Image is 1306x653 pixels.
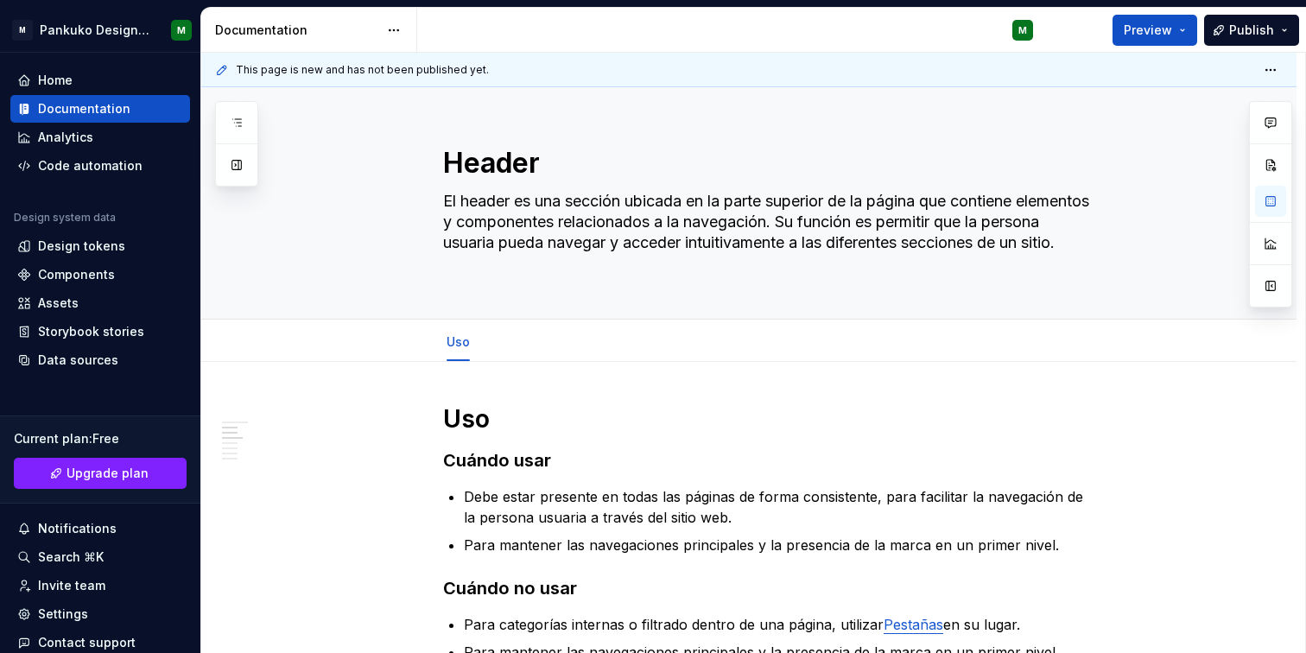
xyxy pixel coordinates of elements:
[440,187,1093,277] textarea: El header es una sección ubicada en la parte superior de la página que contiene elementos y compo...
[10,95,190,123] a: Documentation
[447,334,470,349] a: Uso
[38,100,130,117] div: Documentation
[1124,22,1172,39] span: Preview
[10,572,190,599] a: Invite team
[10,318,190,346] a: Storybook stories
[10,232,190,260] a: Design tokens
[38,634,136,651] div: Contact support
[215,22,378,39] div: Documentation
[10,67,190,94] a: Home
[40,22,150,39] div: Pankuko Design System
[67,465,149,482] span: Upgrade plan
[38,238,125,255] div: Design tokens
[10,261,190,288] a: Components
[464,535,1096,555] p: Para mantener las navegaciones principales y la presencia de la marca en un primer nivel.
[10,600,190,628] a: Settings
[38,72,73,89] div: Home
[38,352,118,369] div: Data sources
[14,430,187,447] div: Current plan : Free
[38,323,144,340] div: Storybook stories
[38,605,88,623] div: Settings
[38,520,117,537] div: Notifications
[10,515,190,542] button: Notifications
[1204,15,1299,46] button: Publish
[10,543,190,571] button: Search ⌘K
[38,129,93,146] div: Analytics
[38,157,143,174] div: Code automation
[464,486,1096,528] p: Debe estar presente en todas las páginas de forma consistente, para facilitar la navegación de la...
[12,20,33,41] div: M
[38,295,79,312] div: Assets
[443,448,1096,472] h3: Cuándo usar
[38,577,105,594] div: Invite team
[177,23,186,37] div: M
[1018,23,1027,37] div: M
[236,63,489,77] span: This page is new and has not been published yet.
[440,143,1093,184] textarea: Header
[10,346,190,374] a: Data sources
[10,124,190,151] a: Analytics
[38,266,115,283] div: Components
[443,403,1096,434] h1: Uso
[440,323,477,359] div: Uso
[1229,22,1274,39] span: Publish
[464,614,1096,635] p: Para categorías internas o filtrado dentro de una página, utilizar en su lugar.
[1113,15,1197,46] button: Preview
[38,548,104,566] div: Search ⌘K
[10,289,190,317] a: Assets
[14,211,116,225] div: Design system data
[10,152,190,180] a: Code automation
[3,11,197,48] button: MPankuko Design SystemM
[884,616,943,633] a: Pestañas
[14,458,187,489] a: Upgrade plan
[443,576,1096,600] h3: Cuándo no usar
